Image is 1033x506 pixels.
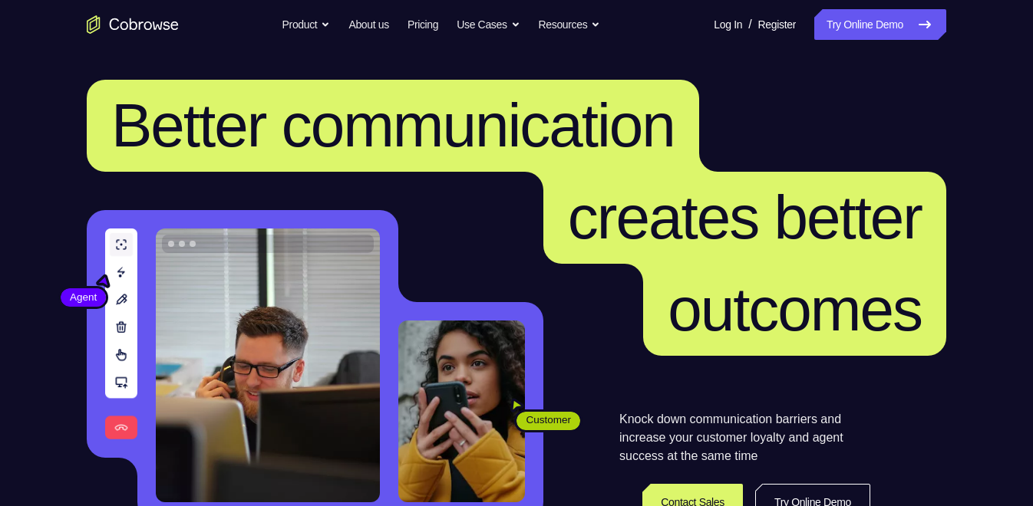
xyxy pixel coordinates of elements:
p: Knock down communication barriers and increase your customer loyalty and agent success at the sam... [619,410,870,465]
button: Use Cases [457,9,520,40]
a: Go to the home page [87,15,179,34]
span: / [748,15,751,34]
button: Product [282,9,331,40]
span: creates better [568,183,922,251]
img: A customer support agent talking on the phone [156,228,380,502]
img: A customer holding their phone [398,320,525,502]
button: Resources [539,9,601,40]
a: Register [758,9,796,40]
span: outcomes [668,275,922,343]
a: Pricing [408,9,438,40]
a: Log In [714,9,742,40]
span: Better communication [111,91,675,159]
a: Try Online Demo [814,9,946,40]
a: About us [348,9,388,40]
